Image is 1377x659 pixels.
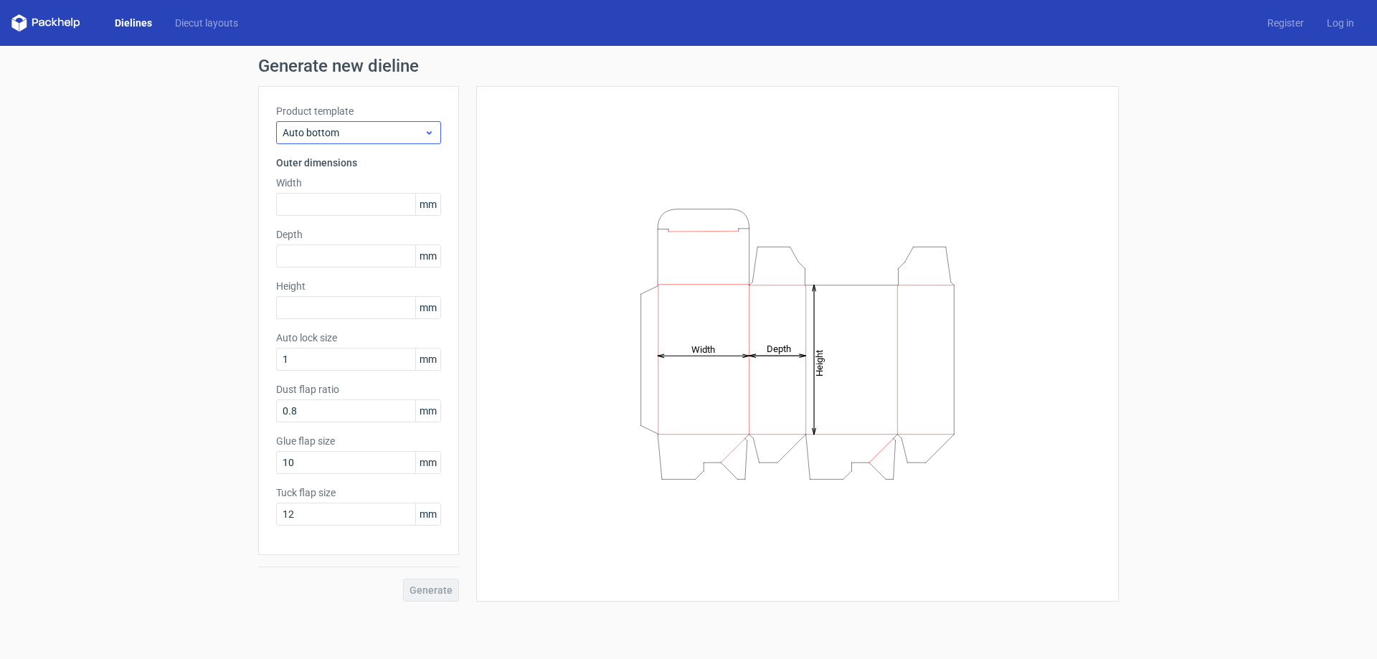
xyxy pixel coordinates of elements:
a: Log in [1315,16,1366,30]
span: mm [415,297,440,318]
span: mm [415,400,440,422]
label: Dust flap ratio [276,382,441,397]
label: Depth [276,227,441,242]
a: Dielines [103,16,164,30]
span: mm [415,349,440,370]
h3: Outer dimensions [276,156,441,170]
tspan: Width [691,343,715,354]
span: mm [415,503,440,525]
tspan: Depth [767,343,791,354]
label: Product template [276,104,441,118]
label: Glue flap size [276,434,441,448]
label: Tuck flap size [276,485,441,500]
span: Auto bottom [283,125,424,140]
h1: Generate new dieline [258,57,1119,75]
label: Width [276,176,441,190]
span: mm [415,452,440,473]
label: Auto lock size [276,331,441,345]
span: mm [415,194,440,215]
span: mm [415,245,440,267]
label: Height [276,279,441,293]
a: Diecut layouts [164,16,250,30]
tspan: Height [814,349,825,376]
a: Register [1256,16,1315,30]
